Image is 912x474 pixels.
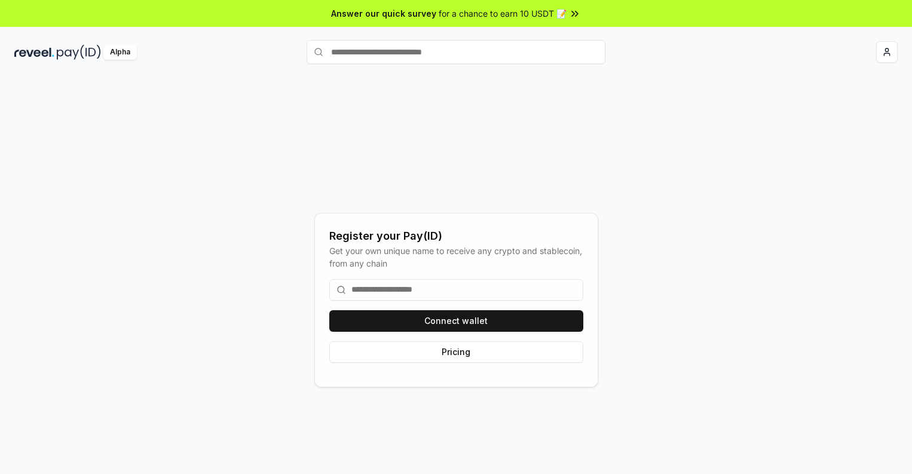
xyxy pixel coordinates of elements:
button: Pricing [329,341,583,363]
span: for a chance to earn 10 USDT 📝 [439,7,567,20]
span: Answer our quick survey [331,7,436,20]
button: Connect wallet [329,310,583,332]
div: Get your own unique name to receive any crypto and stablecoin, from any chain [329,244,583,270]
div: Alpha [103,45,137,60]
img: reveel_dark [14,45,54,60]
div: Register your Pay(ID) [329,228,583,244]
img: pay_id [57,45,101,60]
